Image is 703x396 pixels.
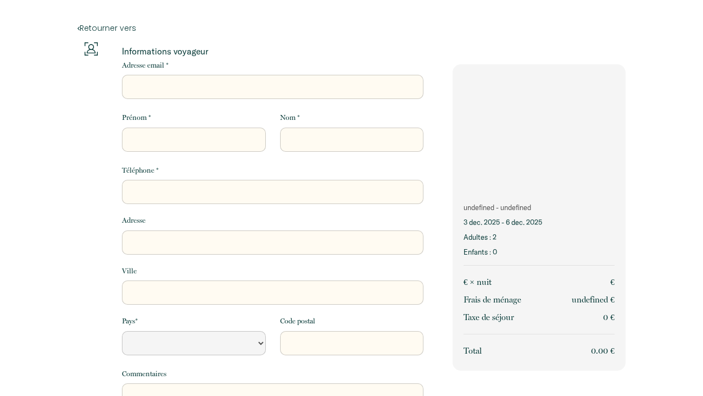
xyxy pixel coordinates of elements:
label: Adresse [122,215,146,226]
img: rental-image [453,64,626,194]
p: 0 € [603,311,615,324]
label: Ville [122,266,137,277]
label: Prénom * [122,112,151,123]
select: Default select example [122,331,265,355]
span: 0.00 € [591,346,615,356]
a: Retourner vers [77,22,626,34]
span: Total [464,346,482,356]
img: guests-info [85,42,98,56]
label: Téléphone * [122,165,159,176]
label: Nom * [280,112,300,123]
p: Taxe de séjour [464,311,514,324]
label: Adresse email * [122,60,169,71]
p: Adultes : 2 [464,232,615,243]
p: undefined - undefined [464,202,615,213]
p: Enfants : 0 [464,247,615,257]
p: Frais de ménage [464,293,521,306]
p: Informations voyageur [122,46,423,57]
p: 3 déc. 2025 - 6 déc. 2025 [464,217,615,228]
label: Commentaires [122,369,166,380]
p: undefined € [572,293,615,306]
p: € [610,276,615,289]
p: € × nuit [464,276,492,289]
label: Code postal [280,316,315,327]
label: Pays [122,316,138,327]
